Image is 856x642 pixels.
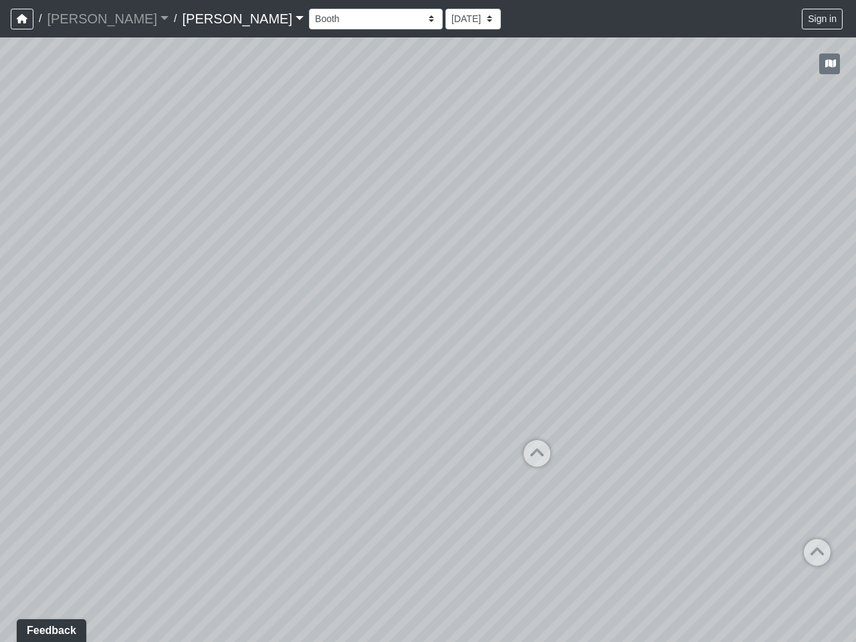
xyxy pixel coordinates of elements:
span: / [33,5,47,32]
iframe: Ybug feedback widget [10,615,89,642]
button: Sign in [802,9,843,29]
a: [PERSON_NAME] [47,5,169,32]
span: / [169,5,182,32]
a: [PERSON_NAME] [182,5,304,32]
